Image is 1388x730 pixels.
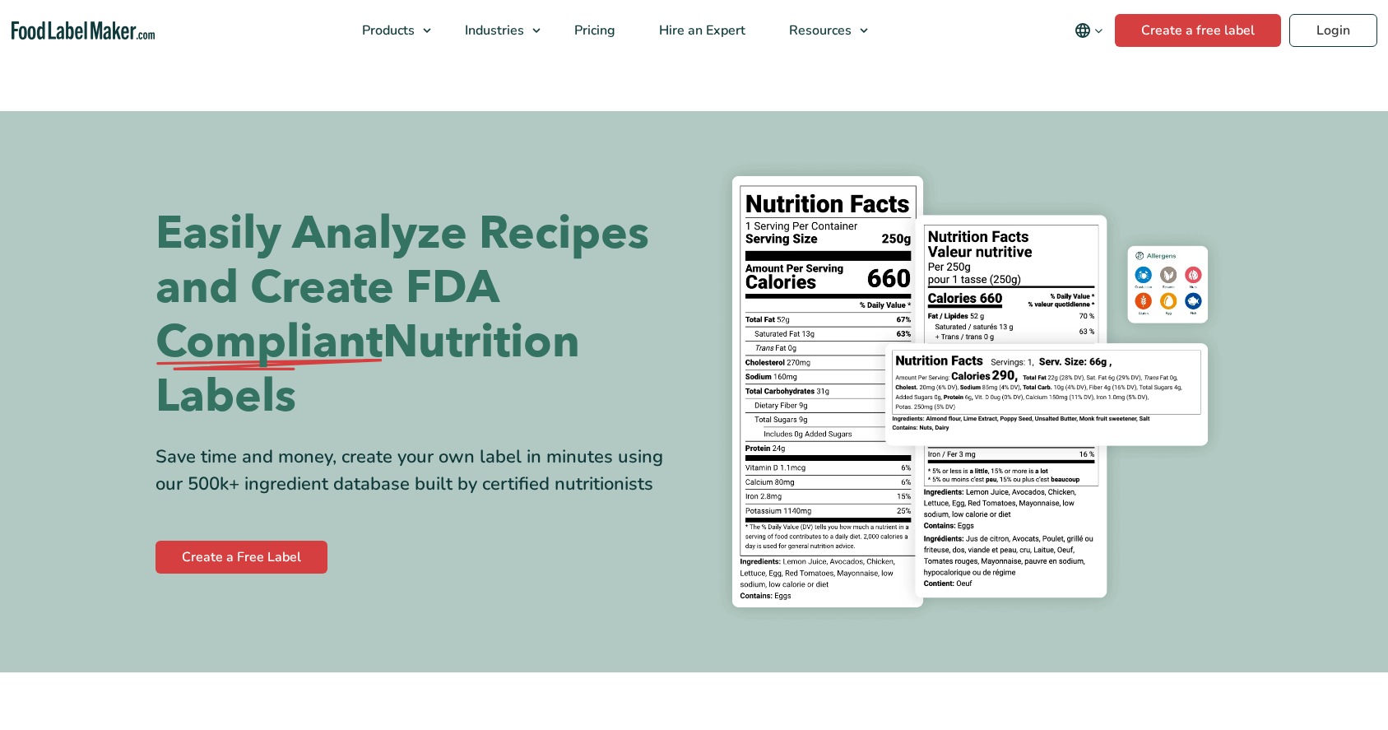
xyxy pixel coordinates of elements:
[784,21,853,40] span: Resources
[156,444,682,498] div: Save time and money, create your own label in minutes using our 500k+ ingredient database built b...
[460,21,526,40] span: Industries
[156,315,383,370] span: Compliant
[1289,14,1377,47] a: Login
[12,21,155,40] a: Food Label Maker homepage
[156,207,682,424] h1: Easily Analyze Recipes and Create FDA Nutrition Labels
[357,21,416,40] span: Products
[654,21,747,40] span: Hire an Expert
[156,541,327,574] a: Create a Free Label
[1115,14,1281,47] a: Create a free label
[1063,14,1115,47] button: Change language
[569,21,617,40] span: Pricing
